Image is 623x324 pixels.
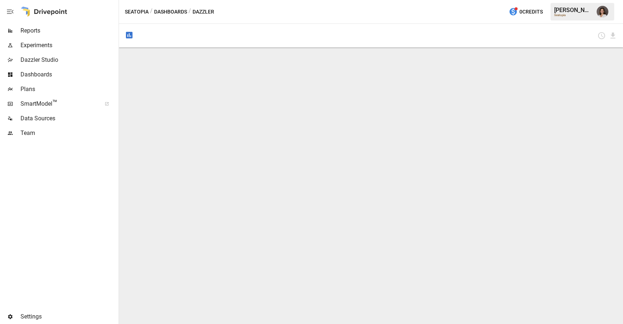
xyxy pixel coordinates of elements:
[189,7,191,16] div: /
[554,14,592,17] div: Seatopia
[597,6,608,18] img: Franziska Ibscher
[20,41,117,50] span: Experiments
[125,7,149,16] button: Seatopia
[20,114,117,123] span: Data Sources
[20,129,117,137] span: Team
[506,5,546,19] button: 0Credits
[150,7,153,16] div: /
[20,312,117,321] span: Settings
[52,98,57,108] span: ™
[20,70,117,79] span: Dashboards
[154,7,187,16] button: Dashboards
[20,56,117,64] span: Dazzler Studio
[554,7,592,14] div: [PERSON_NAME]
[20,26,117,35] span: Reports
[519,7,543,16] span: 0 Credits
[20,99,97,108] span: SmartModel
[20,85,117,94] span: Plans
[592,1,613,22] button: Franziska Ibscher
